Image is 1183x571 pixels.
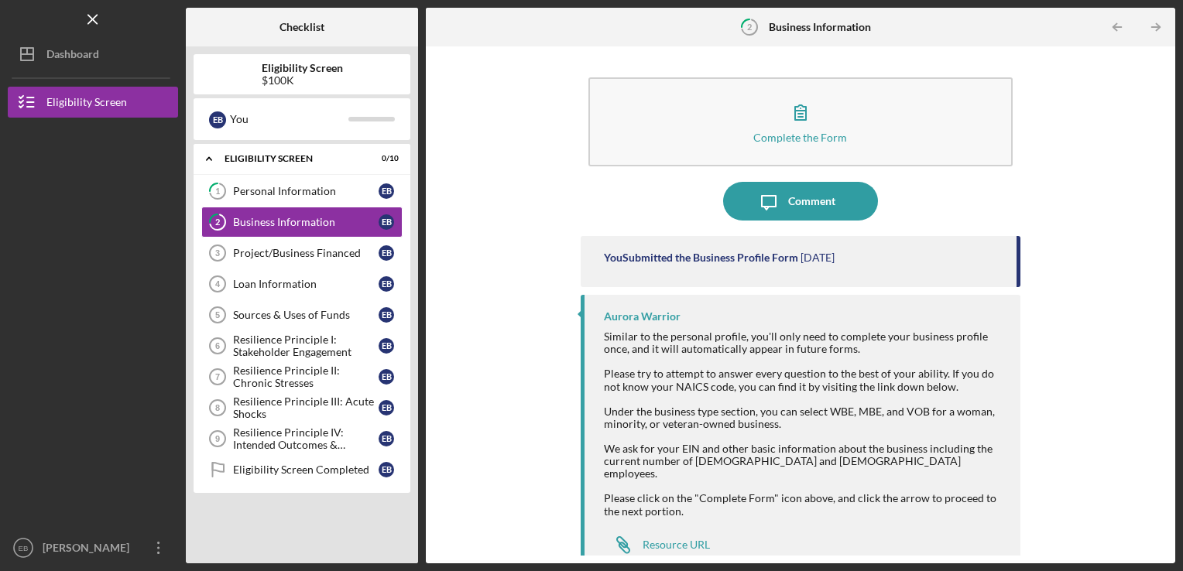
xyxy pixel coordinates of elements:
[215,248,220,258] tspan: 3
[233,309,379,321] div: Sources & Uses of Funds
[233,247,379,259] div: Project/Business Financed
[379,214,394,230] div: E B
[769,21,871,33] b: Business Information
[279,21,324,33] b: Checklist
[46,87,127,121] div: Eligibility Screen
[215,310,220,320] tspan: 5
[8,532,178,563] button: EB[PERSON_NAME] Bear
[201,238,403,268] a: 3Project/Business FinancedEB
[215,403,220,412] tspan: 8
[233,426,379,451] div: Resilience Principle IV: Intended Outcomes & Measures Defined
[46,39,99,74] div: Dashboard
[215,186,220,197] tspan: 1
[379,276,394,292] div: E B
[723,182,878,221] button: Comment
[604,368,1006,392] div: Please try to attempt to answer every question to the best of your ability. If you do not know yo...
[8,39,178,70] button: Dashboard
[233,216,379,228] div: Business Information
[604,492,1006,517] div: Please click on the "Complete Form" icon above, and click the arrow to proceed to the next portion.
[379,462,394,477] div: E B
[19,544,29,552] text: EB
[604,405,1006,430] div: Under the business type section, you can select WBE, MBE, and VOB for a woman, minority, or veter...
[215,279,221,289] tspan: 4
[379,245,394,261] div: E B
[225,154,360,163] div: Eligibility Screen
[379,307,394,323] div: E B
[753,132,847,143] div: Complete the Form
[604,330,1006,355] div: Similar to the personal profile, you'll only need to complete your business profile once, and it ...
[643,539,710,551] div: Resource URL
[788,182,835,221] div: Comment
[233,364,379,389] div: Resilience Principle II: Chronic Stresses
[215,217,220,227] tspan: 2
[233,463,379,476] div: Eligibility Screen Completed
[201,392,403,423] a: 8Resilience Principle III: Acute ShocksEB
[201,330,403,361] a: 6Resilience Principle I: Stakeholder EngagementEB
[604,529,710,560] a: Resource URL
[215,372,220,381] tspan: 7
[233,395,379,420] div: Resilience Principle III: Acute Shocks
[209,111,226,128] div: E B
[379,369,394,385] div: E B
[201,423,403,454] a: 9Resilience Principle IV: Intended Outcomes & Measures DefinedEB
[262,74,343,87] div: $100K
[379,338,394,354] div: E B
[8,87,178,118] button: Eligibility Screen
[230,106,348,132] div: You
[747,22,752,32] tspan: 2
[379,400,394,415] div: E B
[215,434,220,443] tspan: 9
[201,454,403,485] a: Eligibility Screen CompletedEB
[233,278,379,290] div: Loan Information
[371,154,399,163] div: 0 / 10
[604,310,681,323] div: Aurora Warrior
[604,251,798,264] div: You Submitted the Business Profile Form
[233,333,379,358] div: Resilience Principle I: Stakeholder Engagement
[201,207,403,238] a: 2Business InformationEB
[379,431,394,446] div: E B
[201,268,403,299] a: 4Loan InformationEB
[201,299,403,330] a: 5Sources & Uses of FundsEB
[604,443,1006,480] div: We ask for your EIN and other basic information about the business including the current number o...
[201,176,403,207] a: 1Personal InformationEB
[262,62,343,74] b: Eligibility Screen
[201,361,403,392] a: 7Resilience Principle II: Chronic StressesEB
[801,251,835,264] time: 2025-08-08 13:16
[215,341,220,350] tspan: 6
[588,77,1013,166] button: Complete the Form
[233,185,379,197] div: Personal Information
[379,183,394,199] div: E B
